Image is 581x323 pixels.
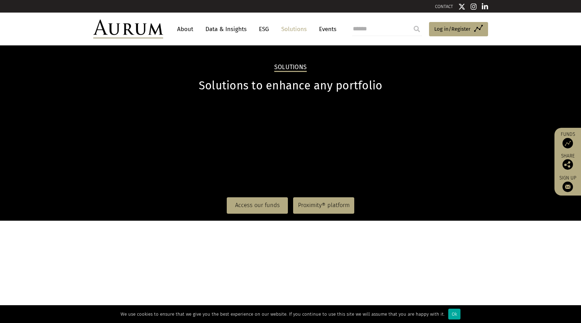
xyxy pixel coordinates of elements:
a: Sign up [558,175,578,192]
img: Instagram icon [471,3,477,10]
a: CONTACT [435,4,453,9]
a: Access our funds [227,197,288,213]
div: Share [558,154,578,170]
input: Submit [410,22,424,36]
img: Linkedin icon [482,3,488,10]
a: ESG [255,23,273,36]
a: About [174,23,197,36]
a: Log in/Register [429,22,488,37]
img: Aurum [93,20,163,38]
a: Solutions [278,23,310,36]
a: Data & Insights [202,23,250,36]
img: Share this post [562,159,573,170]
a: Funds [558,131,578,148]
img: Sign up to our newsletter [562,182,573,192]
div: Ok [448,309,460,320]
a: Proximity® platform [293,197,354,213]
span: Log in/Register [434,25,471,33]
h1: Solutions to enhance any portfolio [93,79,488,93]
a: Events [315,23,336,36]
img: Twitter icon [458,3,465,10]
h2: Solutions [274,64,307,72]
img: Access Funds [562,138,573,148]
